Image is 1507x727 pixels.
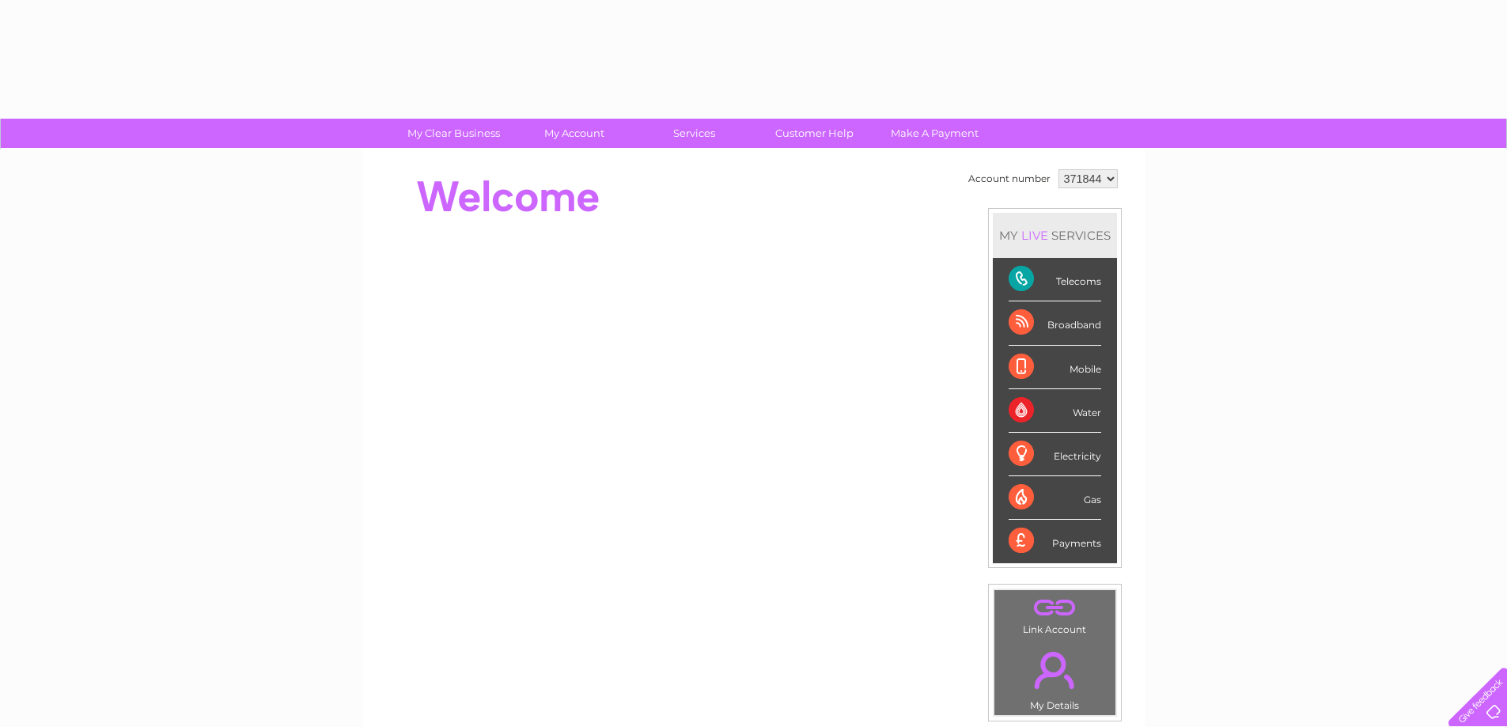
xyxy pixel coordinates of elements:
div: MY SERVICES [993,213,1117,258]
td: Link Account [994,589,1116,639]
a: My Clear Business [388,119,519,148]
td: Account number [964,165,1055,192]
div: Broadband [1009,301,1101,345]
div: Payments [1009,520,1101,562]
div: Water [1009,389,1101,433]
div: LIVE [1018,228,1051,243]
a: My Account [509,119,639,148]
a: . [998,642,1111,698]
div: Telecoms [1009,258,1101,301]
a: . [998,594,1111,622]
div: Gas [1009,476,1101,520]
div: Mobile [1009,346,1101,389]
a: Make A Payment [869,119,1000,148]
td: My Details [994,638,1116,716]
div: Electricity [1009,433,1101,476]
a: Customer Help [749,119,880,148]
a: Services [629,119,759,148]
